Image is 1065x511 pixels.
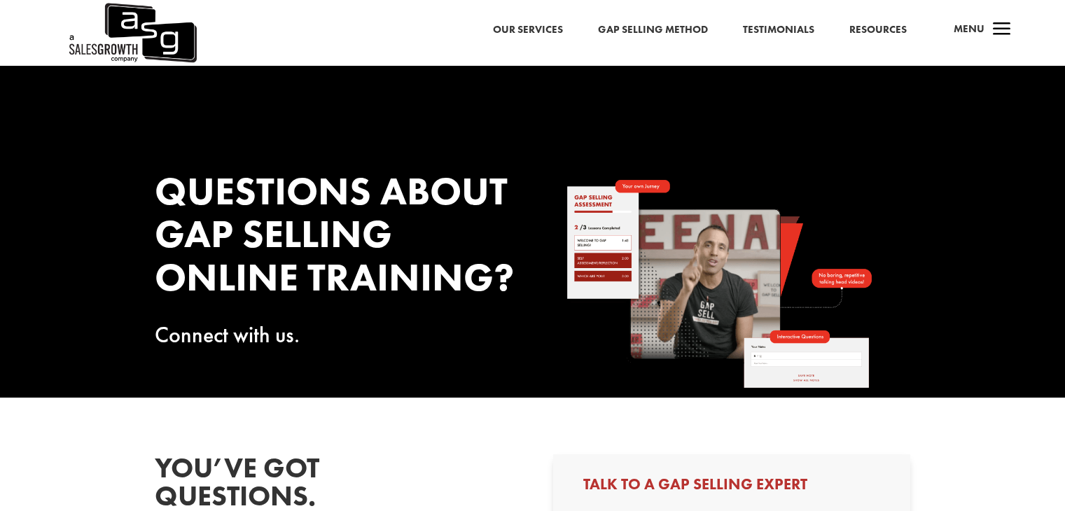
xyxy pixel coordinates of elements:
[493,21,563,39] a: Our Services
[954,22,984,36] span: Menu
[553,170,886,398] img: self-paced-gap-selling-course-keenan
[988,16,1016,44] span: a
[155,327,512,344] p: Connect with us.
[598,21,708,39] a: Gap Selling Method
[849,21,907,39] a: Resources
[743,21,814,39] a: Testimonials
[155,170,512,307] h1: Questions About Gap Selling Online Training?
[583,477,880,499] h3: Talk to a Gap Selling Expert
